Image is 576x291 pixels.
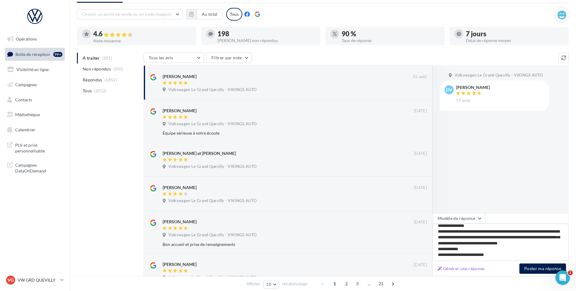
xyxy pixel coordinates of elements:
[163,219,197,225] div: [PERSON_NAME]
[4,48,66,61] a: Boîte de réception99+
[226,8,242,21] div: Tous
[163,261,197,267] div: [PERSON_NAME]
[18,277,58,283] p: VW GRD QUEVILLY
[83,66,111,72] span: Non répondus
[168,275,257,280] span: Volkswagen Le Grand Quevilly - VIKINGS AUTO
[266,282,271,287] span: 10
[186,9,223,19] button: Au total
[77,9,183,19] button: Choisir un point de vente ou un code magasin
[466,31,564,37] div: 7 jours
[163,150,236,156] div: [PERSON_NAME] et [PERSON_NAME]
[4,123,66,136] a: Calendrier
[414,262,427,268] span: [DATE]
[4,63,66,76] a: Visibilité en ligne
[163,108,197,114] div: [PERSON_NAME]
[93,39,191,43] div: Note moyenne
[197,9,223,19] button: Au total
[163,241,388,247] div: Bon accueil et prise de renseignements
[168,198,257,204] span: Volkswagen Le Grand Quevilly - VIKINGS AUTO
[15,82,37,87] span: Campagnes
[342,279,351,289] span: 2
[247,281,260,287] span: Afficher
[15,127,35,132] span: Calendrier
[217,31,316,37] div: 198
[149,55,173,60] span: Tous les avis
[435,265,487,272] button: Générer une réponse
[168,164,257,169] span: Volkswagen Le Grand Quevilly - VIKINGS AUTO
[83,88,92,94] span: Tous
[330,279,339,289] span: 1
[414,108,427,114] span: [DATE]
[16,36,37,41] span: Opérations
[15,161,62,174] span: Campagnes DataOnDemand
[15,112,40,117] span: Médiathèque
[8,277,14,283] span: VG
[82,11,172,17] span: Choisir un point de vente ou un code magasin
[15,141,62,154] span: PLV et print personnalisable
[5,274,65,286] a: VG VW GRD QUEVILLY
[53,52,62,57] div: 99+
[93,31,191,38] div: 4.6
[353,279,362,289] span: 3
[206,53,252,63] button: Filtrer par note
[113,67,124,71] span: (200)
[104,77,117,82] span: (1852)
[414,151,427,156] span: [DATE]
[282,281,307,287] span: résultats/page
[16,67,49,72] span: Visibilité en ligne
[4,78,66,91] a: Campagnes
[446,87,452,93] span: dv
[168,87,257,93] span: Volkswagen Le Grand Quevilly - VIKINGS AUTO
[217,38,316,43] div: [PERSON_NAME] non répondus
[94,88,107,93] span: (2052)
[163,130,388,136] div: Équipe sérieuse à votre écoute
[15,51,50,57] span: Boîte de réception
[163,74,197,80] div: [PERSON_NAME]
[456,85,490,90] div: [PERSON_NAME]
[466,38,564,43] div: Délai de réponse moyen
[263,280,279,289] button: 10
[413,74,427,80] span: 15 août
[555,270,570,285] iframe: Intercom live chat
[376,279,386,289] span: 21
[342,31,440,37] div: 90 %
[4,33,66,45] a: Opérations
[414,220,427,225] span: [DATE]
[519,263,566,274] button: Poster ma réponse
[168,232,257,238] span: Volkswagen Le Grand Quevilly - VIKINGS AUTO
[342,38,440,43] div: Taux de réponse
[4,108,66,121] a: Médiathèque
[4,159,66,176] a: Campagnes DataOnDemand
[414,185,427,191] span: [DATE]
[568,270,573,275] span: 1
[456,98,470,103] span: 15 août
[144,53,204,63] button: Tous les avis
[4,139,66,156] a: PLV et print personnalisable
[15,97,32,102] span: Contacts
[455,73,543,78] span: Volkswagen Le Grand Quevilly - VIKINGS AUTO
[432,213,485,224] button: Modèle de réponse
[83,77,102,83] span: Répondus
[168,121,257,127] span: Volkswagen Le Grand Quevilly - VIKINGS AUTO
[163,185,197,191] div: [PERSON_NAME]
[364,279,374,289] span: ...
[4,93,66,106] a: Contacts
